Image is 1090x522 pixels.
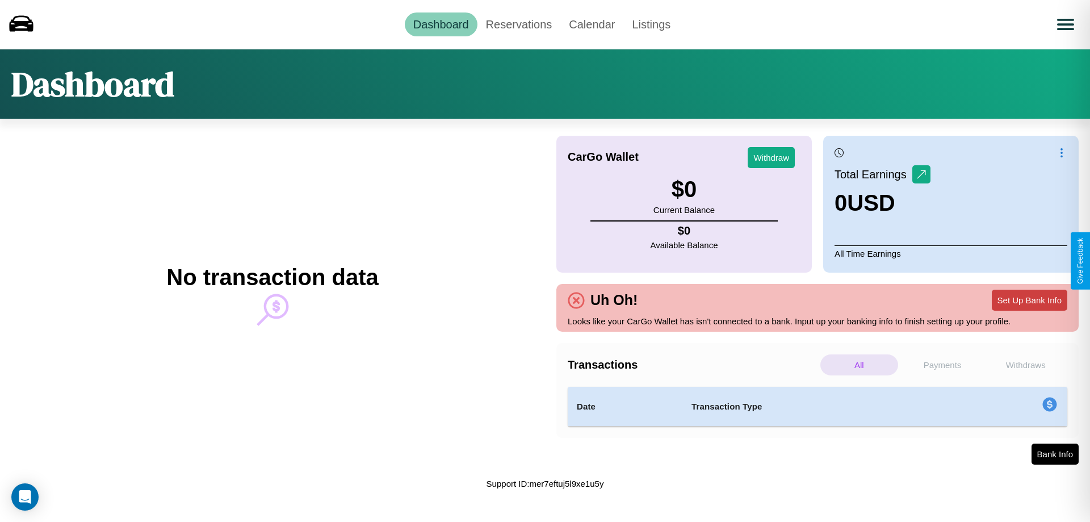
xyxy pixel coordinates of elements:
[651,224,718,237] h4: $ 0
[568,314,1067,329] p: Looks like your CarGo Wallet has isn't connected to a bank. Input up your banking info to finish ...
[166,265,378,290] h2: No transaction data
[691,400,949,414] h4: Transaction Type
[560,12,623,36] a: Calendar
[987,354,1064,375] p: Withdraws
[1076,238,1084,284] div: Give Feedback
[623,12,679,36] a: Listings
[653,177,715,202] h3: $ 0
[651,237,718,253] p: Available Balance
[835,164,912,185] p: Total Earnings
[577,400,673,414] h4: Date
[585,292,643,308] h4: Uh Oh!
[568,358,817,371] h4: Transactions
[835,245,1067,261] p: All Time Earnings
[568,387,1067,427] table: simple table
[1032,444,1079,465] button: Bank Info
[477,12,561,36] a: Reservations
[405,12,477,36] a: Dashboard
[11,61,174,107] h1: Dashboard
[904,354,982,375] p: Payments
[568,151,639,164] h4: CarGo Wallet
[835,190,930,216] h3: 0 USD
[748,147,795,168] button: Withdraw
[1050,9,1081,40] button: Open menu
[11,483,39,511] div: Open Intercom Messenger
[653,202,715,218] p: Current Balance
[992,290,1067,311] button: Set Up Bank Info
[487,476,604,491] p: Support ID: mer7eftuj5l9xe1u5y
[820,354,898,375] p: All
